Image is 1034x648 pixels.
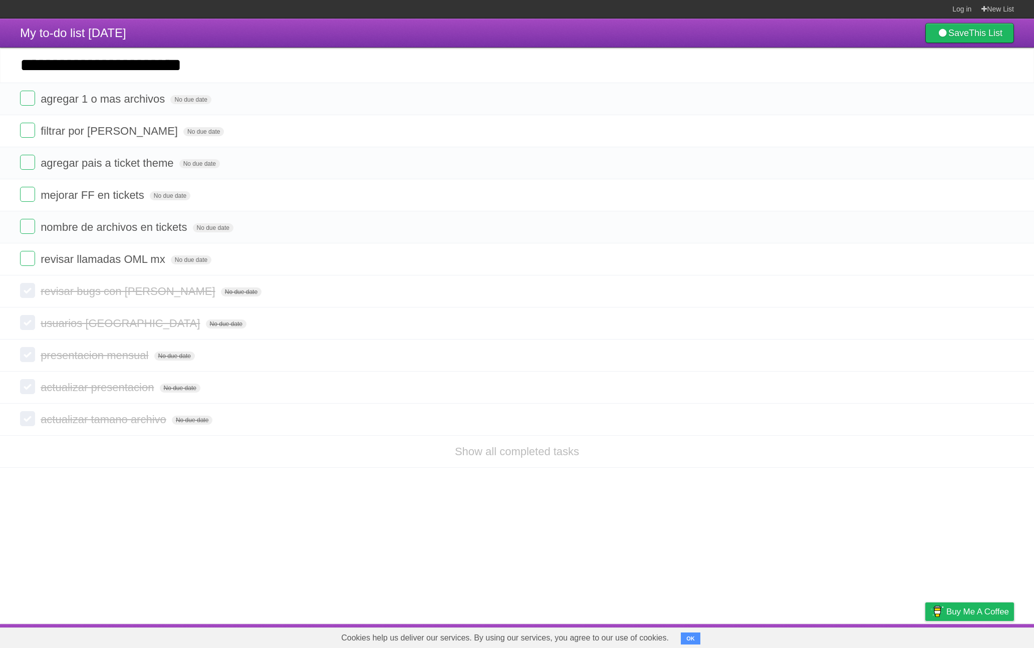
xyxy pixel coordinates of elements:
[41,189,147,201] span: mejorar FF en tickets
[20,123,35,138] label: Done
[183,127,224,136] span: No due date
[41,253,168,265] span: revisar llamadas OML mx
[41,221,189,233] span: nombre de archivos en tickets
[20,91,35,106] label: Done
[150,191,190,200] span: No due date
[946,603,1009,620] span: Buy me a coffee
[170,95,211,104] span: No due date
[925,602,1014,621] a: Buy me a coffee
[41,381,156,394] span: actualizar presentacion
[41,349,151,362] span: presentacion mensual
[206,319,246,329] span: No due date
[951,626,1014,645] a: Suggest a feature
[41,125,180,137] span: filtrar por [PERSON_NAME]
[171,255,211,264] span: No due date
[878,626,900,645] a: Terms
[41,93,167,105] span: agregar 1 o mas archivos
[160,384,200,393] span: No due date
[154,352,195,361] span: No due date
[221,287,262,296] span: No due date
[20,315,35,330] label: Done
[20,251,35,266] label: Done
[41,285,217,297] span: revisar bugs con [PERSON_NAME]
[912,626,938,645] a: Privacy
[455,445,579,458] a: Show all completed tasks
[193,223,233,232] span: No due date
[20,155,35,170] label: Done
[969,28,1002,38] b: This List
[925,23,1014,43] a: SaveThis List
[930,603,944,620] img: Buy me a coffee
[20,26,126,40] span: My to-do list [DATE]
[20,283,35,298] label: Done
[20,187,35,202] label: Done
[792,626,813,645] a: About
[41,317,202,330] span: usuarios [GEOGRAPHIC_DATA]
[172,416,212,425] span: No due date
[331,628,679,648] span: Cookies help us deliver our services. By using our services, you agree to our use of cookies.
[179,159,220,168] span: No due date
[681,632,700,644] button: OK
[20,347,35,362] label: Done
[20,411,35,426] label: Done
[825,626,866,645] a: Developers
[41,157,176,169] span: agregar pais a ticket theme
[20,379,35,394] label: Done
[20,219,35,234] label: Done
[41,413,169,426] span: actualizar tamano archivo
